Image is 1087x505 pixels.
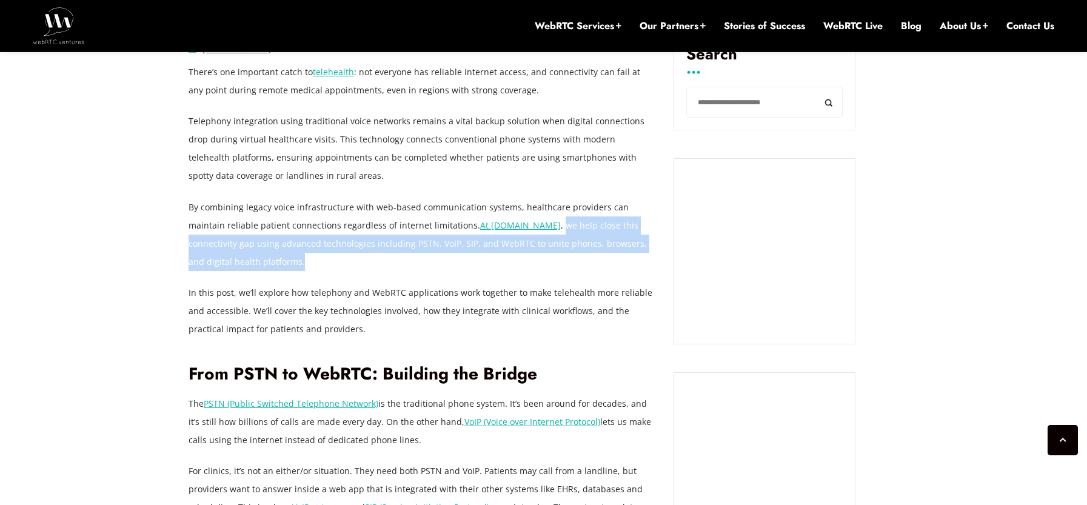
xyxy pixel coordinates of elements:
[535,19,621,33] a: WebRTC Services
[464,416,600,427] a: VoIP (Voice over Internet Protocol)
[686,171,843,332] iframe: Embedded CTA
[189,63,655,99] p: There’s one important catch to : not everyone has reliable internet access, and connectivity can ...
[189,284,655,338] p: In this post, we’ll explore how telephony and WebRTC applications work together to make telehealt...
[189,112,655,185] p: Telephony integration using traditional voice networks remains a vital backup solution when digit...
[204,398,378,409] a: PSTN (Public Switched Telephone Network)
[189,395,655,449] p: The is the traditional phone system. It’s been around for decades, and it’s still how billions of...
[33,7,84,44] img: WebRTC.ventures
[724,19,805,33] a: Stories of Success
[823,19,883,33] a: WebRTC Live
[189,198,655,271] p: By combining legacy voice infrastructure with web-based communication systems, healthcare provide...
[640,19,706,33] a: Our Partners
[202,43,271,55] a: [PERSON_NAME]
[480,219,561,231] a: At [DOMAIN_NAME]
[1006,19,1054,33] a: Contact Us
[686,45,843,73] label: Search
[189,364,655,385] h2: From PSTN to WebRTC: Building the Bridge
[313,66,354,78] a: telehealth
[815,87,843,118] button: Search
[940,19,988,33] a: About Us
[901,19,921,33] a: Blog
